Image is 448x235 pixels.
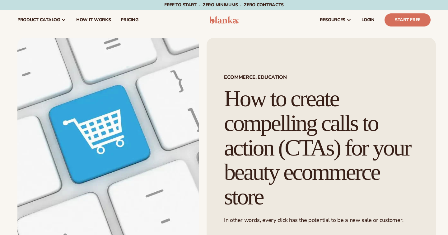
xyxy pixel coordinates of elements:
[121,17,138,22] span: pricing
[357,10,380,30] a: LOGIN
[164,2,284,8] span: Free to start · ZERO minimums · ZERO contracts
[12,10,71,30] a: product catalog
[362,17,375,22] span: LOGIN
[385,13,431,26] a: Start Free
[71,10,116,30] a: How It Works
[209,16,239,24] img: logo
[224,86,418,209] h1: How to create compelling calls to action (CTAs) for your beauty ecommerce store
[76,17,111,22] span: How It Works
[224,75,418,80] span: Ecommerce, Education
[320,17,345,22] span: resources
[17,17,60,22] span: product catalog
[116,10,143,30] a: pricing
[315,10,357,30] a: resources
[224,217,418,224] p: In other words, every click has the potential to be a new sale or customer.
